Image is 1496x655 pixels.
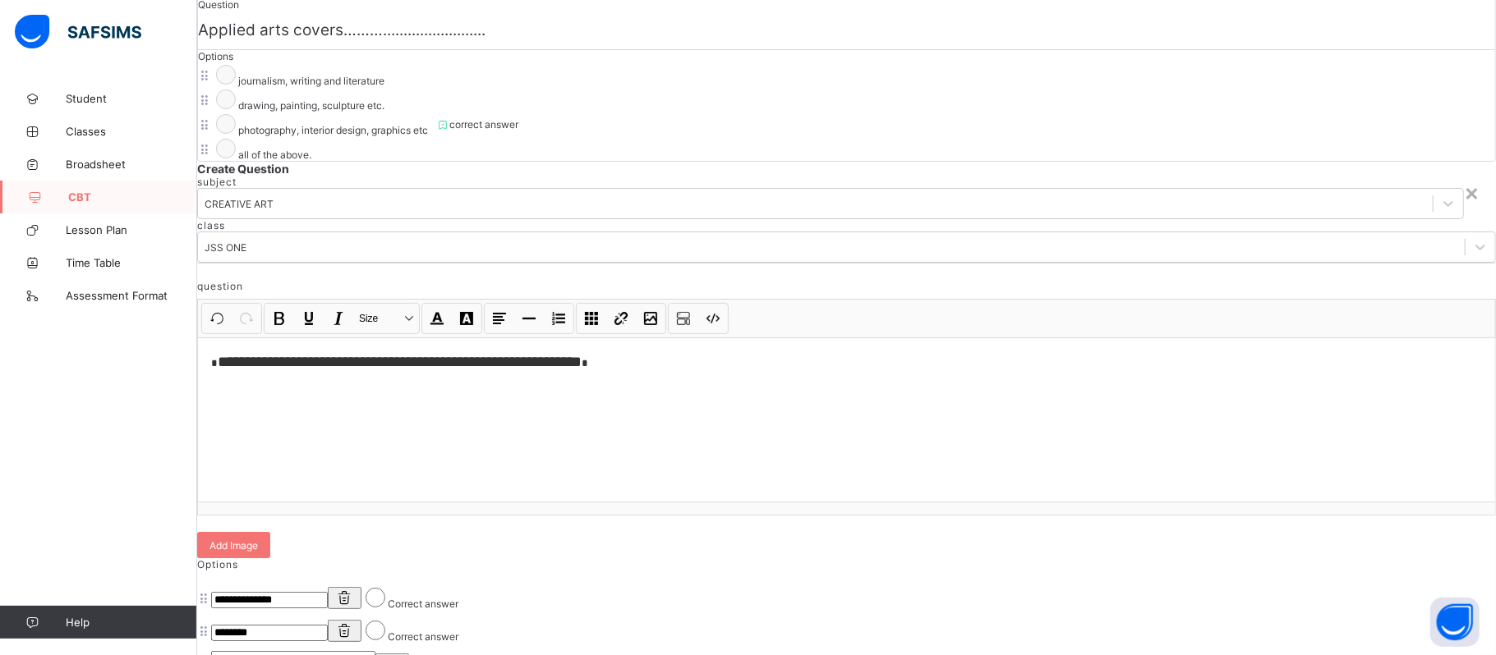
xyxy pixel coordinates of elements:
button: Bold [265,305,293,332]
button: Redo [232,305,260,332]
button: Link [607,305,635,332]
button: Image [637,305,665,332]
div: JSS ONE [205,241,246,254]
span: question [197,280,243,292]
button: Underline [295,305,323,332]
span: CBT [68,190,197,204]
div: × [1464,178,1480,206]
span: Add Image [209,539,258,552]
span: Student [66,92,197,105]
span: correct answer [436,118,519,131]
span: all of the above. [238,149,311,161]
span: Options [197,558,238,570]
button: Horizontal line [515,305,543,332]
img: safsims [15,15,141,49]
span: Applied arts covers………......................... [198,21,486,39]
span: Help [66,616,196,629]
button: Size [354,305,418,332]
span: Lesson Plan [66,223,197,236]
button: Show blocks [670,305,697,332]
p: ​ ​ [198,21,1495,39]
span: photography, interior design, graphics etc [238,124,428,136]
div: Correct answer [197,618,1496,643]
div: CREATIVE ART [205,198,274,210]
button: Code view [699,305,727,332]
span: journalism, writing and literature [238,75,384,87]
span: Broadsheet [66,158,197,171]
span: subject [197,176,237,188]
button: Italic [325,305,352,332]
span: Create Question [197,162,1496,176]
button: List [545,305,573,332]
label: Correct answer [388,598,458,610]
button: Highlight Color [453,305,481,332]
div: Correct answer [197,585,1496,610]
button: Align [486,305,513,332]
span: class [197,219,225,231]
span: Classes [66,125,197,138]
button: Open asap [1430,598,1480,647]
label: Correct answer [388,630,458,643]
span: drawing, painting, sculpture etc. [238,99,384,112]
button: Table [578,305,605,332]
button: Undo [203,305,231,332]
span: Time Table [66,256,197,269]
span: Assessment Format [66,289,197,302]
span: Options [198,50,233,62]
button: Font Color [423,305,451,332]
